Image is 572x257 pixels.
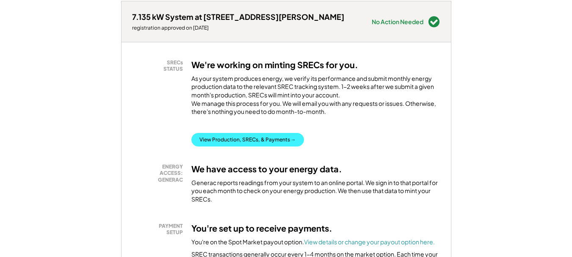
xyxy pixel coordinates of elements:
div: 7.135 kW System at [STREET_ADDRESS][PERSON_NAME] [132,12,344,22]
div: No Action Needed [372,19,423,25]
div: As your system produces energy, we verify its performance and submit monthly energy production da... [191,75,440,120]
button: View Production, SRECs, & Payments → [191,133,304,146]
div: SRECs STATUS [136,59,183,72]
h3: We have access to your energy data. [191,163,342,174]
div: Generac reports readings from your system to an online portal. We sign in to that portal for you ... [191,179,440,204]
h3: You're set up to receive payments. [191,223,332,234]
div: You're on the Spot Market payout option. [191,238,435,246]
div: PAYMENT SETUP [136,223,183,236]
h3: We're working on minting SRECs for you. [191,59,358,70]
div: registration approved on [DATE] [132,25,344,31]
a: View details or change your payout option here. [304,238,435,246]
div: ENERGY ACCESS: GENERAC [136,163,183,183]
